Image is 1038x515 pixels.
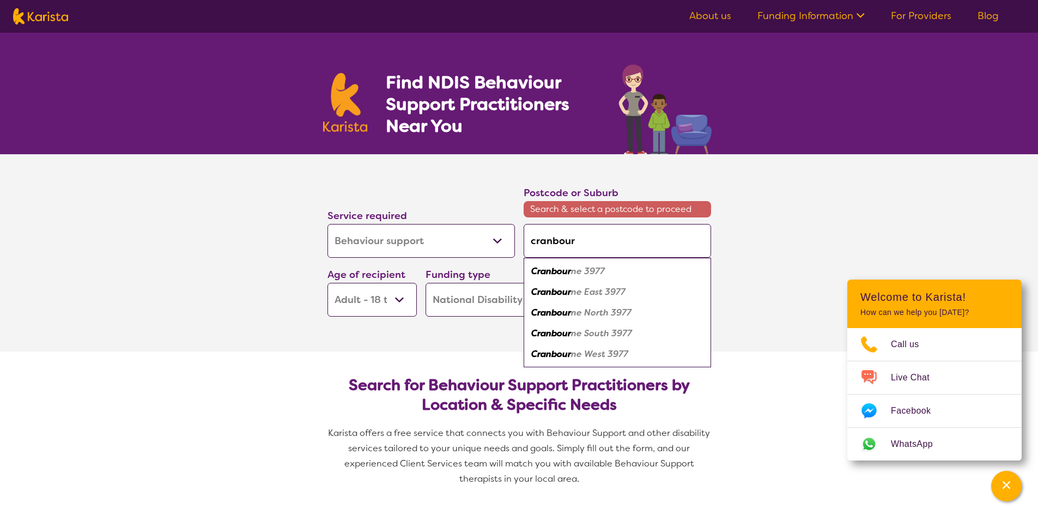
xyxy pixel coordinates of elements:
[571,286,626,298] em: ne East 3977
[891,403,944,419] span: Facebook
[571,348,628,360] em: ne West 3977
[323,73,368,132] img: Karista logo
[891,436,946,452] span: WhatsApp
[13,8,68,25] img: Karista logo
[524,186,618,199] label: Postcode or Suburb
[529,302,706,323] div: Cranbourne North 3977
[891,369,943,386] span: Live Chat
[323,426,715,487] p: Karista offers a free service that connects you with Behaviour Support and other disability servi...
[616,59,715,154] img: behaviour-support
[336,375,702,415] h2: Search for Behaviour Support Practitioners by Location & Specific Needs
[426,268,490,281] label: Funding type
[571,265,605,277] em: ne 3977
[571,328,632,339] em: ne South 3977
[529,282,706,302] div: Cranbourne East 3977
[891,9,951,22] a: For Providers
[531,265,571,277] em: Cranbour
[860,308,1009,317] p: How can we help you [DATE]?
[847,328,1022,461] ul: Choose channel
[529,261,706,282] div: Cranbourne 3977
[847,280,1022,461] div: Channel Menu
[531,286,571,298] em: Cranbour
[386,71,597,137] h1: Find NDIS Behaviour Support Practitioners Near You
[531,307,571,318] em: Cranbour
[571,307,632,318] em: ne North 3977
[847,428,1022,461] a: Web link opens in a new tab.
[531,348,571,360] em: Cranbour
[978,9,999,22] a: Blog
[524,224,711,258] input: Type
[529,344,706,365] div: Cranbourne West 3977
[531,328,571,339] em: Cranbour
[327,268,405,281] label: Age of recipient
[529,323,706,344] div: Cranbourne South 3977
[757,9,865,22] a: Funding Information
[860,290,1009,304] h2: Welcome to Karista!
[891,336,932,353] span: Call us
[327,209,407,222] label: Service required
[991,471,1022,501] button: Channel Menu
[524,201,711,217] span: Search & select a postcode to proceed
[689,9,731,22] a: About us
